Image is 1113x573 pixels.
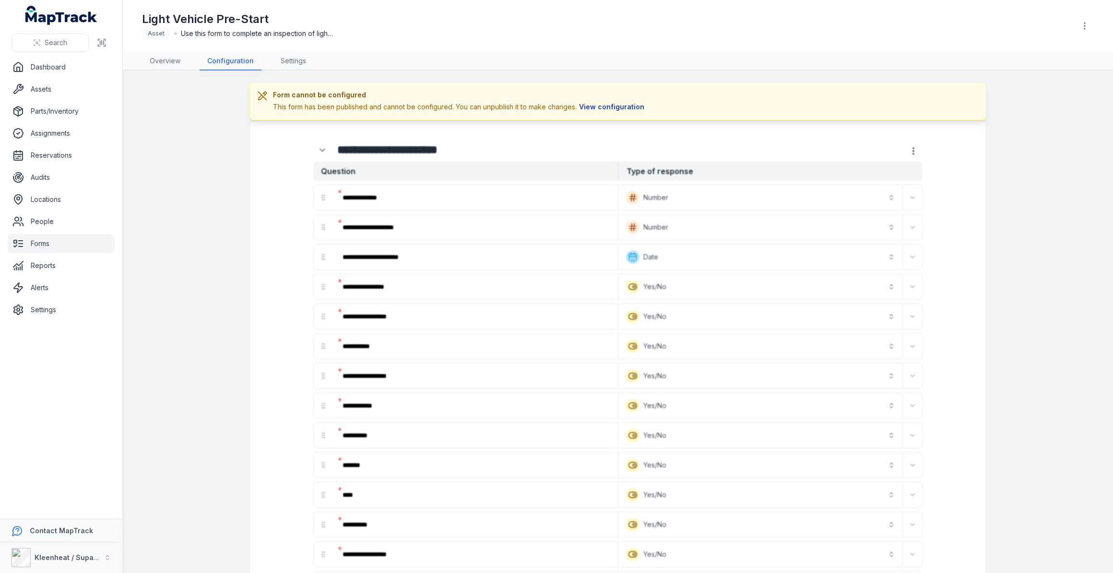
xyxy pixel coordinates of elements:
[45,38,67,47] span: Search
[8,234,115,253] a: Forms
[8,256,115,275] a: Reports
[142,12,334,27] h1: Light Vehicle Pre-Start
[8,102,115,121] a: Parts/Inventory
[273,90,647,100] h3: Form cannot be configured
[8,278,115,297] a: Alerts
[8,146,115,165] a: Reservations
[8,212,115,231] a: People
[35,553,106,561] strong: Kleenheat / Supagas
[8,124,115,143] a: Assignments
[12,34,89,52] button: Search
[8,58,115,77] a: Dashboard
[200,52,261,70] a: Configuration
[273,52,314,70] a: Settings
[8,80,115,99] a: Assets
[8,168,115,187] a: Audits
[273,102,647,112] div: This form has been published and cannot be configured. You can unpublish it to make changes.
[25,6,97,25] a: MapTrack
[577,102,647,112] button: View configuration
[8,300,115,319] a: Settings
[8,190,115,209] a: Locations
[181,29,334,38] span: Use this form to complete an inspection of light vehicles before use
[30,526,93,535] strong: Contact MapTrack
[142,52,188,70] a: Overview
[142,27,170,40] div: Asset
